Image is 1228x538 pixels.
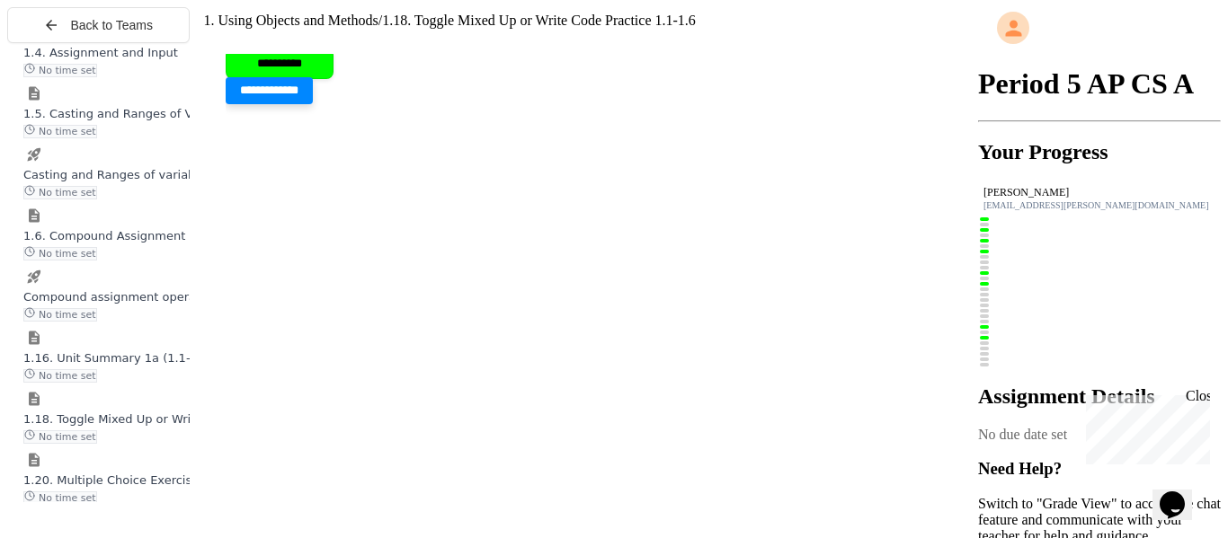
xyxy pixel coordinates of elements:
[23,46,178,59] span: 1.4. Assignment and Input
[23,430,97,444] span: No time set
[23,168,250,181] span: Casting and Ranges of variables - Quiz
[7,7,124,114] div: Chat with us now!Close
[382,13,696,28] span: 1.18. Toggle Mixed Up or Write Code Practice 1.1-1.6
[978,7,1221,49] div: My Account
[23,308,97,322] span: No time set
[1152,466,1210,520] iframe: chat widget
[978,427,1221,443] div: No due date set
[23,412,332,426] span: 1.18. Toggle Mixed Up or Write Code Practice 1.1-1.6
[23,247,97,260] span: No time set
[23,290,256,304] span: Compound assignment operators - Quiz
[978,67,1221,101] h1: Period 5 AP CS A
[978,384,1221,409] h2: Assignment Details
[23,107,223,120] span: 1.5. Casting and Ranges of Values
[23,125,97,138] span: No time set
[23,351,213,365] span: 1.16. Unit Summary 1a (1.1-1.6)
[23,491,97,505] span: No time set
[23,473,325,487] span: 1.20. Multiple Choice Exercises for Unit 1a (1.1-1.6)
[978,140,1221,164] h2: Your Progress
[978,459,1221,479] h3: Need Help?
[23,186,97,199] span: No time set
[983,200,1215,210] div: [EMAIL_ADDRESS][PERSON_NAME][DOMAIN_NAME]
[23,64,97,77] span: No time set
[1079,388,1210,464] iframe: chat widget
[23,229,247,243] span: 1.6. Compound Assignment Operators
[378,13,382,28] span: /
[204,13,378,28] span: 1. Using Objects and Methods
[983,186,1215,199] div: [PERSON_NAME]
[70,18,153,32] span: Back to Teams
[23,369,97,383] span: No time set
